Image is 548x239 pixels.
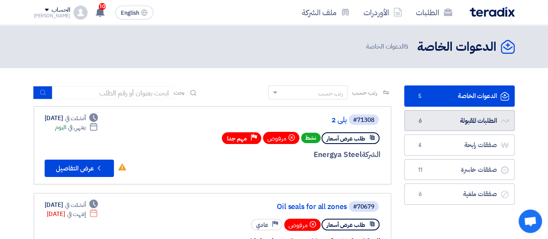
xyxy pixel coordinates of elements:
a: الدعوات الخاصة5 [404,85,515,107]
div: [PERSON_NAME] [34,13,71,18]
span: مهم جدا [227,134,247,143]
span: 5 [405,42,409,51]
img: Teradix logo [470,7,515,17]
span: نشط [301,133,321,143]
span: الشركة [362,149,380,160]
a: صفقات رابحة4 [404,134,515,156]
div: #70679 [353,204,374,210]
input: ابحث بعنوان أو رقم الطلب [52,86,174,99]
a: بلي 2 [174,116,347,124]
a: ملف الشركة [295,2,357,23]
a: Oil seals for all zones [174,203,347,211]
span: 5 [415,92,425,101]
div: الحساب [52,7,70,14]
div: #71308 [353,117,374,123]
span: إنتهت في [67,210,86,219]
span: 10 [99,3,106,10]
div: اليوم [55,123,98,132]
div: [DATE] [47,210,98,219]
span: طلب عرض أسعار [327,221,365,229]
span: 11 [415,166,425,174]
a: الطلبات المقبولة6 [404,110,515,131]
div: Open chat [519,210,542,233]
div: [DATE] [45,114,98,123]
span: بحث [174,88,185,97]
a: الطلبات [409,2,459,23]
span: طلب عرض أسعار [327,134,365,143]
img: profile_test.png [74,6,88,20]
button: عرض التفاصيل [45,160,114,177]
a: صفقات ملغية6 [404,183,515,205]
span: 4 [415,141,425,150]
div: رتب حسب [318,89,343,98]
span: ينتهي في [68,123,86,132]
span: الدعوات الخاصة [366,42,410,52]
span: 6 [415,190,425,199]
span: English [121,10,139,16]
div: [DATE] [45,200,98,210]
div: مرفوض [263,132,299,144]
div: مرفوض [284,219,321,231]
a: الأوردرات [357,2,409,23]
span: رتب حسب [352,88,377,97]
span: 6 [415,117,425,125]
h2: الدعوات الخاصة [417,39,496,56]
a: صفقات خاسرة11 [404,159,515,180]
span: أنشئت في [65,114,86,123]
span: عادي [256,221,268,229]
div: Energya Steel [172,149,380,160]
span: أنشئت في [65,200,86,210]
button: English [115,6,153,20]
